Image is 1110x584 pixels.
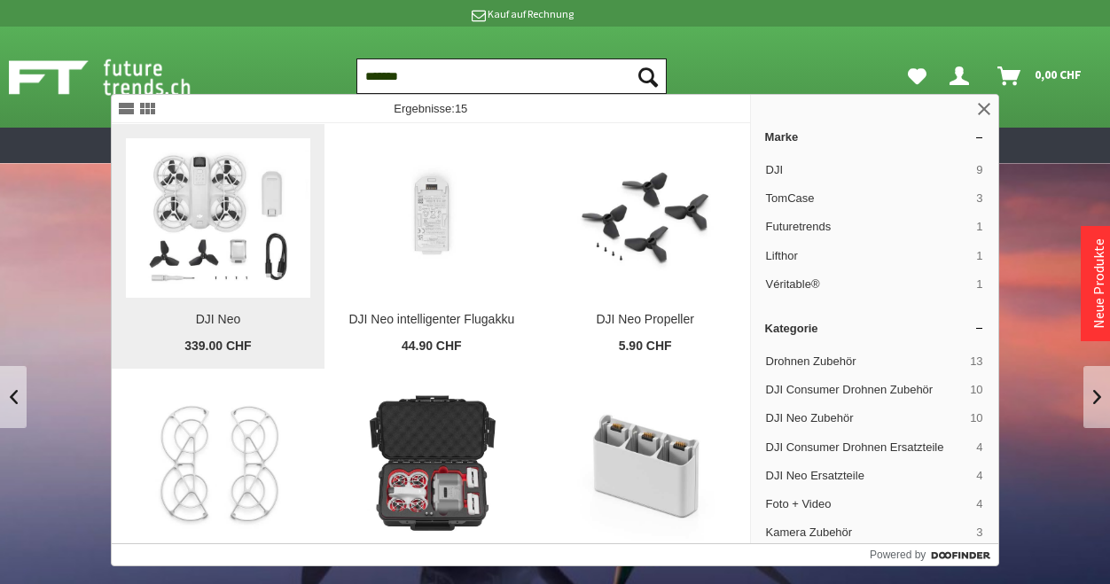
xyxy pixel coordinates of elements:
span: 5.90 CHF [619,339,672,354]
a: Marke [751,123,998,151]
span: Lifthor [766,248,970,264]
span: DJI [766,162,970,178]
img: DJI Neo [126,140,310,295]
img: DJI Neo Zwei-Wege-Ladestation [553,385,738,541]
div: DJI Neo Propeller [553,312,738,328]
span: 13 [970,354,982,370]
span: 4 [976,496,982,512]
span: TomCase [766,191,970,206]
span: 1 [976,276,982,292]
span: Drohnen Zubehör [766,354,964,370]
a: Dein Konto [942,58,983,94]
img: Shop Futuretrends - zur Startseite wechseln [9,55,230,99]
span: DJI Neo Zubehör [766,410,964,426]
span: 1 [976,248,982,264]
span: Powered by [870,547,926,563]
span: DJI Consumer Drohnen Ersatzteile [766,440,970,456]
span: Ergebnisse: [394,102,467,115]
span: 9 [976,162,982,178]
span: DJI Neo Ersatzteile [766,468,970,484]
button: Suchen [629,58,667,94]
span: 1 [976,219,982,235]
img: TOMcase Koffer „ Smart Edition “ für DJI Neo – klein, kompakt und extrem robu... [352,384,512,543]
a: DJI Neo intelligenter Flugakku DJI Neo intelligenter Flugakku 44.90 CHF [325,124,538,369]
span: 3 [976,191,982,206]
a: Powered by [870,544,998,565]
span: 15 [455,102,467,115]
a: Kategorie [751,315,998,342]
span: 0,00 CHF [1035,60,1082,89]
div: DJI Neo intelligenter Flugakku [340,312,524,328]
span: 44.90 CHF [402,339,462,354]
span: Futuretrends [766,219,970,235]
span: 339.00 CHF [184,339,251,354]
a: DJI Neo DJI Neo 339.00 CHF [112,124,324,369]
span: 4 [976,440,982,456]
div: DJI Neo [126,312,310,328]
a: Neue Produkte [1090,238,1107,329]
img: DJI Neo Propeller [553,140,738,295]
span: Foto + Video [766,496,970,512]
span: 10 [970,382,982,398]
span: Véritable® [766,276,970,292]
span: DJI Consumer Drohnen Zubehör [766,382,964,398]
span: 3 [976,525,982,541]
a: DJI Neo Propeller DJI Neo Propeller 5.90 CHF [539,124,752,369]
img: DJI Neo intelligenter Flugakku [340,140,524,295]
input: Produkt, Marke, Kategorie, EAN, Artikelnummer… [356,58,668,94]
span: 4 [976,468,982,484]
img: DJI Neo Propellerschutz [126,385,310,541]
a: Meine Favoriten [899,58,935,94]
a: Warenkorb [990,58,1090,94]
span: Kamera Zubehör [766,525,970,541]
span: 10 [970,410,982,426]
